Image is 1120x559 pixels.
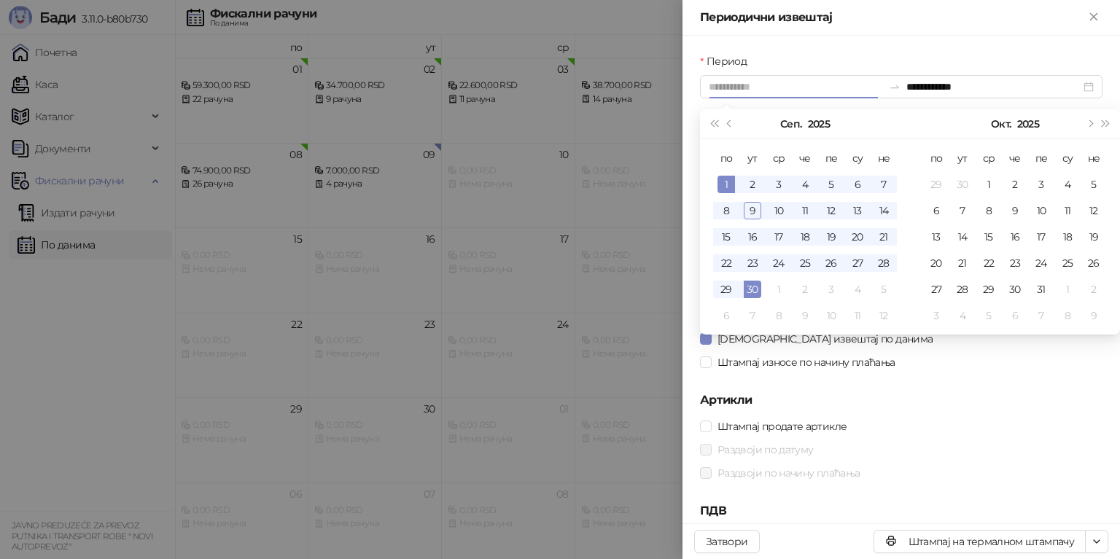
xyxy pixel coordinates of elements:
th: ут [949,145,976,171]
div: 29 [980,281,997,298]
div: 11 [1059,202,1076,219]
td: 2025-11-06 [1002,302,1028,329]
div: 2 [1006,176,1024,193]
span: Штампај продате артикле [712,418,852,434]
td: 2025-10-05 [871,276,897,302]
button: Close [1085,9,1102,26]
div: 30 [954,176,971,193]
td: 2025-10-18 [1054,224,1081,250]
div: 29 [717,281,735,298]
div: 2 [796,281,814,298]
div: 1 [1059,281,1076,298]
h5: ПДВ [700,502,1102,520]
th: ут [739,145,766,171]
div: 5 [875,281,892,298]
div: 24 [1032,254,1050,272]
td: 2025-11-04 [949,302,976,329]
div: 12 [1085,202,1102,219]
td: 2025-10-08 [976,198,1002,224]
td: 2025-10-22 [976,250,1002,276]
div: 25 [1059,254,1076,272]
div: 7 [875,176,892,193]
div: 4 [954,307,971,324]
td: 2025-09-18 [792,224,818,250]
div: 7 [954,202,971,219]
td: 2025-09-26 [818,250,844,276]
div: 15 [980,228,997,246]
td: 2025-10-01 [976,171,1002,198]
div: 16 [1006,228,1024,246]
td: 2025-10-31 [1028,276,1054,302]
td: 2025-10-12 [1081,198,1107,224]
td: 2025-10-28 [949,276,976,302]
th: по [713,145,739,171]
td: 2025-09-22 [713,250,739,276]
td: 2025-10-23 [1002,250,1028,276]
div: 11 [796,202,814,219]
div: 6 [927,202,945,219]
button: Затвори [694,530,760,553]
td: 2025-10-03 [818,276,844,302]
div: 5 [1085,176,1102,193]
td: 2025-10-05 [1081,171,1107,198]
td: 2025-09-24 [766,250,792,276]
div: 17 [1032,228,1050,246]
td: 2025-11-02 [1081,276,1107,302]
td: 2025-10-08 [766,302,792,329]
div: 20 [849,228,866,246]
td: 2025-09-16 [739,224,766,250]
th: пе [818,145,844,171]
td: 2025-09-01 [713,171,739,198]
td: 2025-10-09 [792,302,818,329]
td: 2025-10-24 [1028,250,1054,276]
div: 27 [927,281,945,298]
div: 30 [744,281,761,298]
td: 2025-10-01 [766,276,792,302]
button: Изабери годину [808,109,830,138]
span: to [889,81,901,93]
div: 21 [875,228,892,246]
div: 26 [822,254,840,272]
td: 2025-10-07 [949,198,976,224]
div: 27 [849,254,866,272]
td: 2025-10-21 [949,250,976,276]
td: 2025-10-03 [1028,171,1054,198]
div: 25 [796,254,814,272]
div: 4 [849,281,866,298]
div: 21 [954,254,971,272]
td: 2025-09-15 [713,224,739,250]
th: по [923,145,949,171]
div: 8 [980,202,997,219]
div: 10 [1032,202,1050,219]
td: 2025-10-15 [976,224,1002,250]
th: ср [766,145,792,171]
button: Претходни месец (PageUp) [722,109,738,138]
span: Раздвоји по датуму [712,442,819,458]
td: 2025-09-25 [792,250,818,276]
td: 2025-09-17 [766,224,792,250]
td: 2025-10-07 [739,302,766,329]
td: 2025-09-05 [818,171,844,198]
th: су [1054,145,1081,171]
span: swap-right [889,81,901,93]
td: 2025-09-10 [766,198,792,224]
button: Претходна година (Control + left) [706,109,722,138]
div: Периодични извештај [700,9,1085,26]
td: 2025-10-09 [1002,198,1028,224]
span: Штампај износе по начину плаћања [712,354,901,370]
td: 2025-11-08 [1054,302,1081,329]
div: 31 [1032,281,1050,298]
div: 9 [1085,307,1102,324]
td: 2025-09-03 [766,171,792,198]
div: 1 [770,281,787,298]
div: 2 [744,176,761,193]
td: 2025-09-12 [818,198,844,224]
th: су [844,145,871,171]
td: 2025-10-20 [923,250,949,276]
td: 2025-09-04 [792,171,818,198]
td: 2025-09-06 [844,171,871,198]
div: 3 [822,281,840,298]
td: 2025-11-05 [976,302,1002,329]
div: 14 [875,202,892,219]
div: 9 [744,202,761,219]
